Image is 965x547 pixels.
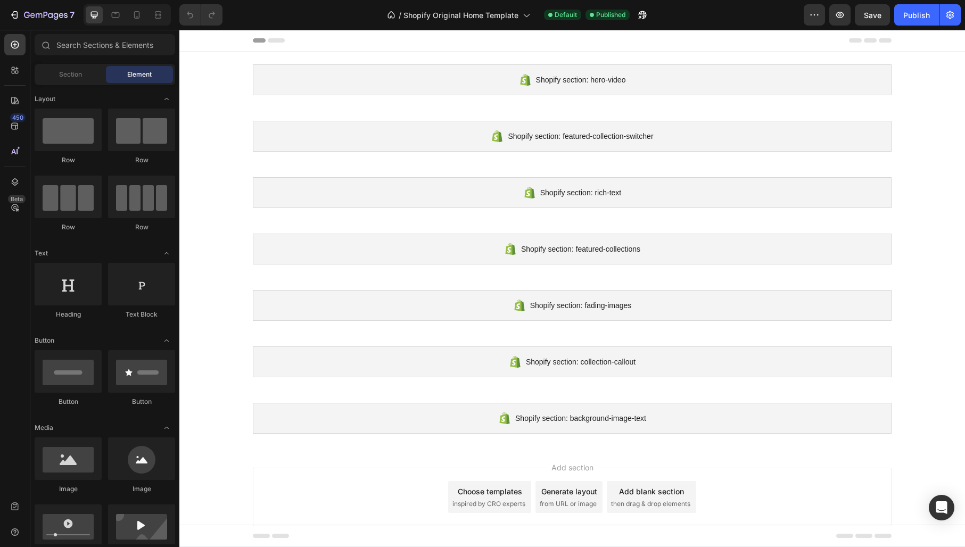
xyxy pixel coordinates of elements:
[336,382,467,395] span: Shopify section: background-image-text
[179,30,965,547] iframe: Design area
[360,469,417,479] span: from URL or image
[35,397,102,407] div: Button
[35,423,53,433] span: Media
[596,10,625,20] span: Published
[70,9,75,21] p: 7
[35,222,102,232] div: Row
[158,245,175,262] span: Toggle open
[903,10,930,21] div: Publish
[929,495,954,520] div: Open Intercom Messenger
[361,156,442,169] span: Shopify section: rich-text
[440,456,505,467] div: Add blank section
[35,484,102,494] div: Image
[864,11,881,20] span: Save
[403,10,518,21] span: Shopify Original Home Template
[399,10,401,21] span: /
[432,469,511,479] span: then drag & drop elements
[35,310,102,319] div: Heading
[555,10,577,20] span: Default
[35,34,175,55] input: Search Sections & Elements
[368,432,418,443] span: Add section
[273,469,346,479] span: inspired by CRO experts
[108,155,175,165] div: Row
[35,94,55,104] span: Layout
[8,195,26,203] div: Beta
[894,4,939,26] button: Publish
[35,336,54,345] span: Button
[108,484,175,494] div: Image
[108,222,175,232] div: Row
[357,44,447,56] span: Shopify section: hero-video
[158,332,175,349] span: Toggle open
[328,100,474,113] span: Shopify section: featured-collection-switcher
[35,155,102,165] div: Row
[278,456,343,467] div: Choose templates
[179,4,222,26] div: Undo/Redo
[10,113,26,122] div: 450
[127,70,152,79] span: Element
[59,70,82,79] span: Section
[108,397,175,407] div: Button
[351,269,452,282] span: Shopify section: fading-images
[158,419,175,436] span: Toggle open
[35,248,48,258] span: Text
[855,4,890,26] button: Save
[342,213,461,226] span: Shopify section: featured-collections
[108,310,175,319] div: Text Block
[347,326,456,338] span: Shopify section: collection-callout
[362,456,418,467] div: Generate layout
[4,4,79,26] button: 7
[158,90,175,107] span: Toggle open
